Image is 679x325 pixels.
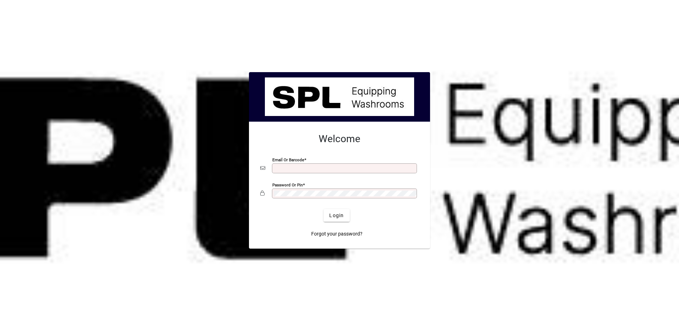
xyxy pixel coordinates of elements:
[308,227,365,240] a: Forgot your password?
[272,157,304,162] mat-label: Email or Barcode
[311,230,362,238] span: Forgot your password?
[329,212,344,219] span: Login
[324,209,349,222] button: Login
[260,133,419,145] h2: Welcome
[272,182,303,187] mat-label: Password or Pin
